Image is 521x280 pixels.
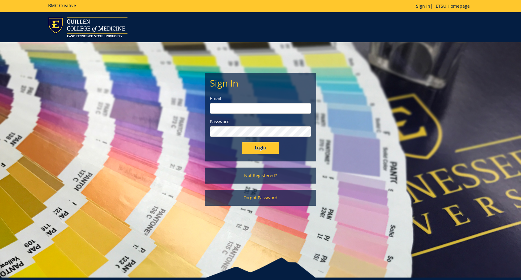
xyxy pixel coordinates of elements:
label: Password [210,119,311,125]
img: ETSU logo [48,17,127,37]
input: Login [242,142,279,154]
h5: BMC Creative [48,3,76,8]
label: Email [210,95,311,102]
a: Not Registered? [205,168,316,184]
a: Forgot Password [205,190,316,206]
p: | [416,3,473,9]
h2: Sign In [210,78,311,88]
a: ETSU Homepage [433,3,473,9]
a: Sign In [416,3,430,9]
